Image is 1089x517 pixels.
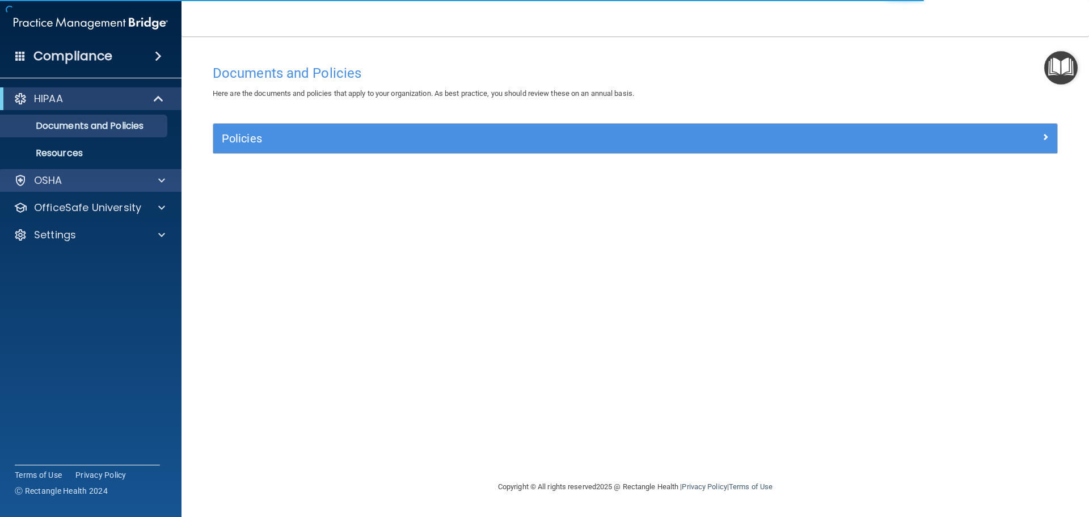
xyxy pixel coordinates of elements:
p: Resources [7,148,162,159]
p: OfficeSafe University [34,201,141,215]
div: Copyright © All rights reserved 2025 @ Rectangle Health | | [428,469,842,505]
a: HIPAA [14,92,164,106]
p: Settings [34,228,76,242]
h4: Documents and Policies [213,66,1058,81]
h4: Compliance [33,48,112,64]
a: OfficeSafe University [14,201,165,215]
img: PMB logo [14,12,168,35]
h5: Policies [222,132,838,145]
a: Privacy Policy [75,469,126,481]
span: Ⓒ Rectangle Health 2024 [15,485,108,497]
button: Open Resource Center [1044,51,1078,85]
a: OSHA [14,174,165,187]
p: HIPAA [34,92,63,106]
a: Settings [14,228,165,242]
a: Privacy Policy [682,482,727,491]
span: Here are the documents and policies that apply to your organization. As best practice, you should... [213,89,634,98]
a: Terms of Use [729,482,773,491]
a: Terms of Use [15,469,62,481]
a: Policies [222,129,1049,148]
p: OSHA [34,174,62,187]
p: Documents and Policies [7,120,162,132]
